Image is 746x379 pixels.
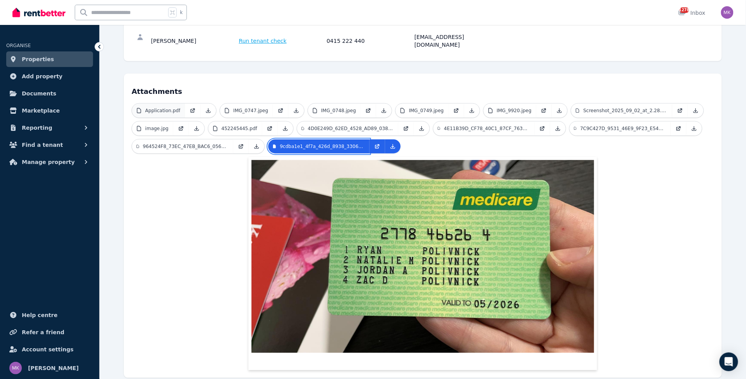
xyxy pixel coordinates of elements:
[145,108,180,114] p: Application.pdf
[497,108,532,114] p: IMG_9920.jpeg
[414,122,429,136] a: Download Attachment
[680,7,689,13] span: 1278
[449,104,464,118] a: Open in new Tab
[22,328,64,337] span: Refer a friend
[189,122,204,136] a: Download Attachment
[535,122,550,136] a: Open in new Tab
[262,122,278,136] a: Open in new Tab
[22,123,52,132] span: Reporting
[571,104,672,118] a: Screenshot_2025_09_02_at_2.28.01 pm.png
[6,69,93,84] a: Add property
[550,122,566,136] a: Download Attachment
[327,33,412,49] div: 0415 222 440
[6,324,93,340] a: Refer a friend
[143,143,229,150] p: 964524F8_73EC_47EB_BAC6_056B5E5A9E79_1_105_c.jpeg
[22,310,58,320] span: Help centre
[132,139,233,153] a: 964524F8_73EC_47EB_BAC6_056B5E5A9E79_1_105_c.jpeg
[398,122,414,136] a: Open in new Tab
[233,108,268,114] p: IMG_0747.jpeg
[6,51,93,67] a: Properties
[536,104,552,118] a: Open in new Tab
[22,106,60,115] span: Marketplace
[6,103,93,118] a: Marketplace
[22,55,54,64] span: Properties
[145,125,169,132] p: image.jpg
[239,37,287,45] span: Run tenant check
[415,33,500,49] div: [EMAIL_ADDRESS][DOMAIN_NAME]
[268,139,369,153] a: 9cdba1e1_4f7a_426d_8938_3306a748a487.jpeg
[361,104,376,118] a: Open in new Tab
[6,154,93,170] button: Manage property
[22,157,75,167] span: Manage property
[580,125,666,132] p: 7C9C427D_9531_46E9_9F23_E5425B02C6B5_4_5005_c.jpeg
[369,139,385,153] a: Open in new Tab
[28,363,79,373] span: [PERSON_NAME]
[9,362,22,374] img: Maor Kirsner
[180,9,183,16] span: k
[132,122,173,136] a: image.jpg
[308,104,361,118] a: IMG_0748.jpeg
[321,108,356,114] p: IMG_0748.jpeg
[444,125,530,132] p: 4E11B39D_CF78_40C1_87CF_7638ED961B61_4_5005_c.jpeg
[672,104,688,118] a: Open in new Tab
[6,307,93,323] a: Help centre
[185,104,201,118] a: Open in new Tab
[6,86,93,101] a: Documents
[686,122,702,136] a: Download Attachment
[233,139,249,153] a: Open in new Tab
[671,122,686,136] a: Open in new Tab
[249,139,264,153] a: Download Attachment
[688,104,704,118] a: Download Attachment
[22,72,63,81] span: Add property
[570,122,671,136] a: 7C9C427D_9531_46E9_9F23_E5425B02C6B5_4_5005_c.jpeg
[433,122,535,136] a: 4E11B39D_CF78_40C1_87CF_7638ED961B61_4_5005_c.jpeg
[678,9,706,17] div: Inbox
[6,120,93,136] button: Reporting
[552,104,567,118] a: Download Attachment
[396,104,449,118] a: IMG_0749.jpeg
[201,104,216,118] a: Download Attachment
[484,104,537,118] a: IMG_9920.jpeg
[273,104,289,118] a: Open in new Tab
[6,137,93,153] button: Find a tenant
[6,342,93,357] a: Account settings
[222,125,257,132] p: 452245445.pdf
[289,104,304,118] a: Download Attachment
[173,122,189,136] a: Open in new Tab
[308,125,394,132] p: 4D0E249D_62ED_4528_AD89_038E0020A9E4_1_105_c.jpeg
[385,139,401,153] a: Download Attachment
[280,143,365,150] p: 9cdba1e1_4f7a_426d_8938_3306a748a487.jpeg
[22,345,74,354] span: Account settings
[297,122,398,136] a: 4D0E249D_62ED_4528_AD89_038E0020A9E4_1_105_c.jpeg
[220,104,273,118] a: IMG_0747.jpeg
[208,122,262,136] a: 452245445.pdf
[409,108,444,114] p: IMG_0749.jpeg
[132,81,714,97] h4: Attachments
[583,108,668,114] p: Screenshot_2025_09_02_at_2.28.01 pm.png
[132,104,185,118] a: Application.pdf
[22,140,63,150] span: Find a tenant
[12,7,65,18] img: RentBetter
[376,104,392,118] a: Download Attachment
[278,122,293,136] a: Download Attachment
[464,104,480,118] a: Download Attachment
[22,89,56,98] span: Documents
[6,43,31,48] span: ORGANISE
[721,6,734,19] img: Maor Kirsner
[720,353,738,371] div: Open Intercom Messenger
[151,33,237,49] div: [PERSON_NAME]
[252,160,594,353] img: 9cdba1e1_4f7a_426d_8938_3306a748a487.jpeg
